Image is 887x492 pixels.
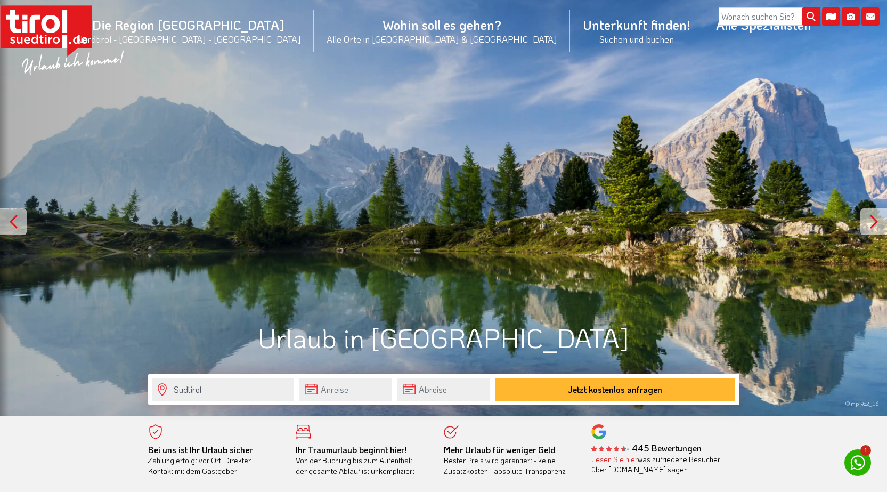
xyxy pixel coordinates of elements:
a: Wohin soll es gehen?Alle Orte in [GEOGRAPHIC_DATA] & [GEOGRAPHIC_DATA] [314,5,570,57]
span: 1 [860,445,871,456]
b: - 445 Bewertungen [591,442,702,454]
input: Wonach suchen Sie? [719,7,820,26]
div: Von der Buchung bis zum Aufenthalt, der gesamte Ablauf ist unkompliziert [296,445,428,477]
div: Zahlung erfolgt vor Ort. Direkter Kontakt mit dem Gastgeber [148,445,280,477]
b: Bei uns ist Ihr Urlaub sicher [148,444,253,455]
small: Nordtirol - [GEOGRAPHIC_DATA] - [GEOGRAPHIC_DATA] [76,33,301,45]
a: Alle Spezialisten [703,5,824,45]
h1: Urlaub in [GEOGRAPHIC_DATA] [148,323,739,352]
input: Abreise [397,378,490,401]
b: Mehr Urlaub für weniger Geld [444,444,556,455]
small: Alle Orte in [GEOGRAPHIC_DATA] & [GEOGRAPHIC_DATA] [327,33,557,45]
i: Karte öffnen [822,7,840,26]
i: Fotogalerie [842,7,860,26]
input: Wo soll's hingehen? [152,378,294,401]
div: Bester Preis wird garantiert - keine Zusatzkosten - absolute Transparenz [444,445,576,477]
b: Ihr Traumurlaub beginnt hier! [296,444,406,455]
div: was zufriedene Besucher über [DOMAIN_NAME] sagen [591,454,723,475]
button: Jetzt kostenlos anfragen [495,378,735,401]
input: Anreise [299,378,392,401]
small: Suchen und buchen [583,33,690,45]
a: Die Region [GEOGRAPHIC_DATA]Nordtirol - [GEOGRAPHIC_DATA] - [GEOGRAPHIC_DATA] [63,5,314,57]
a: Lesen Sie hier [591,454,638,464]
a: Unterkunft finden!Suchen und buchen [570,5,703,57]
a: 1 [844,449,871,476]
i: Kontakt [861,7,880,26]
